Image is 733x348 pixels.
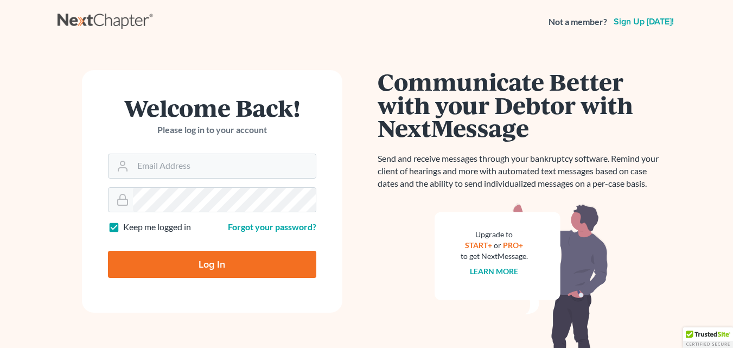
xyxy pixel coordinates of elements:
[683,327,733,348] div: TrustedSite Certified
[378,70,665,140] h1: Communicate Better with your Debtor with NextMessage
[503,241,523,250] a: PRO+
[108,251,316,278] input: Log In
[123,221,191,233] label: Keep me logged in
[611,17,676,26] a: Sign up [DATE]!
[461,251,528,262] div: to get NextMessage.
[378,153,665,190] p: Send and receive messages through your bankruptcy software. Remind your client of hearings and mo...
[494,241,501,250] span: or
[465,241,492,250] a: START+
[228,222,316,232] a: Forgot your password?
[108,96,316,119] h1: Welcome Back!
[108,124,316,136] p: Please log in to your account
[133,154,316,178] input: Email Address
[549,16,607,28] strong: Not a member?
[470,267,518,276] a: Learn more
[461,229,528,240] div: Upgrade to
